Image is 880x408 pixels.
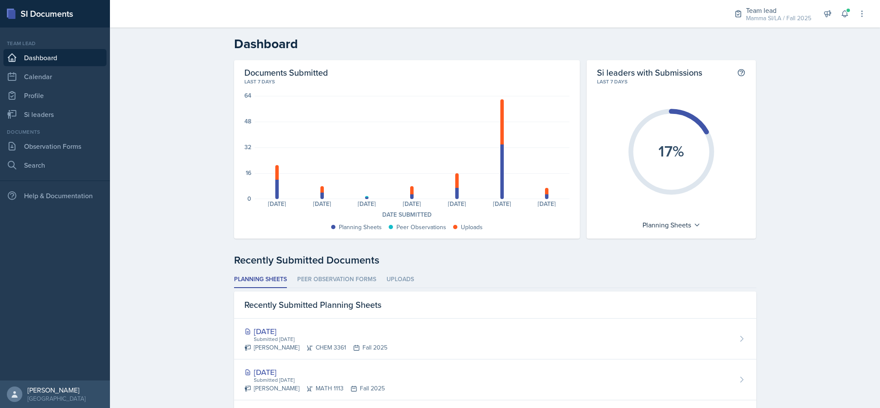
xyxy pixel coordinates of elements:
[339,223,382,232] div: Planning Sheets
[234,291,756,319] div: Recently Submitted Planning Sheets
[234,319,756,359] a: [DATE] Submitted [DATE] [PERSON_NAME]CHEM 3361Fall 2025
[234,359,756,400] a: [DATE] Submitted [DATE] [PERSON_NAME]MATH 1113Fall 2025
[234,271,287,288] li: Planning Sheets
[3,87,107,104] a: Profile
[247,196,251,202] div: 0
[299,201,344,207] div: [DATE]
[234,252,756,268] div: Recently Submitted Documents
[746,14,811,23] div: Mamma SI/LA / Fall 2025
[597,78,746,86] div: Last 7 days
[244,325,387,337] div: [DATE]
[234,36,756,52] h2: Dashboard
[461,223,483,232] div: Uploads
[244,67,569,78] h2: Documents Submitted
[3,187,107,204] div: Help & Documentation
[253,335,387,343] div: Submitted [DATE]
[390,201,435,207] div: [DATE]
[3,40,107,47] div: Team lead
[3,156,107,174] a: Search
[3,68,107,85] a: Calendar
[3,138,107,155] a: Observation Forms
[253,376,385,384] div: Submitted [DATE]
[244,210,569,219] div: Date Submitted
[3,49,107,66] a: Dashboard
[244,366,385,378] div: [DATE]
[244,384,385,393] div: [PERSON_NAME] MATH 1113 Fall 2025
[479,201,524,207] div: [DATE]
[255,201,300,207] div: [DATE]
[638,218,705,232] div: Planning Sheets
[27,386,85,394] div: [PERSON_NAME]
[297,271,376,288] li: Peer Observation Forms
[3,106,107,123] a: Si leaders
[3,128,107,136] div: Documents
[435,201,480,207] div: [DATE]
[244,78,569,86] div: Last 7 days
[244,92,251,98] div: 64
[387,271,414,288] li: Uploads
[658,140,684,162] text: 17%
[244,144,251,150] div: 32
[396,223,446,232] div: Peer Observations
[746,5,811,15] div: Team lead
[246,170,251,176] div: 16
[27,394,85,403] div: [GEOGRAPHIC_DATA]
[597,67,702,78] h2: Si leaders with Submissions
[344,201,390,207] div: [DATE]
[524,201,569,207] div: [DATE]
[244,118,251,124] div: 48
[244,343,387,352] div: [PERSON_NAME] CHEM 3361 Fall 2025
